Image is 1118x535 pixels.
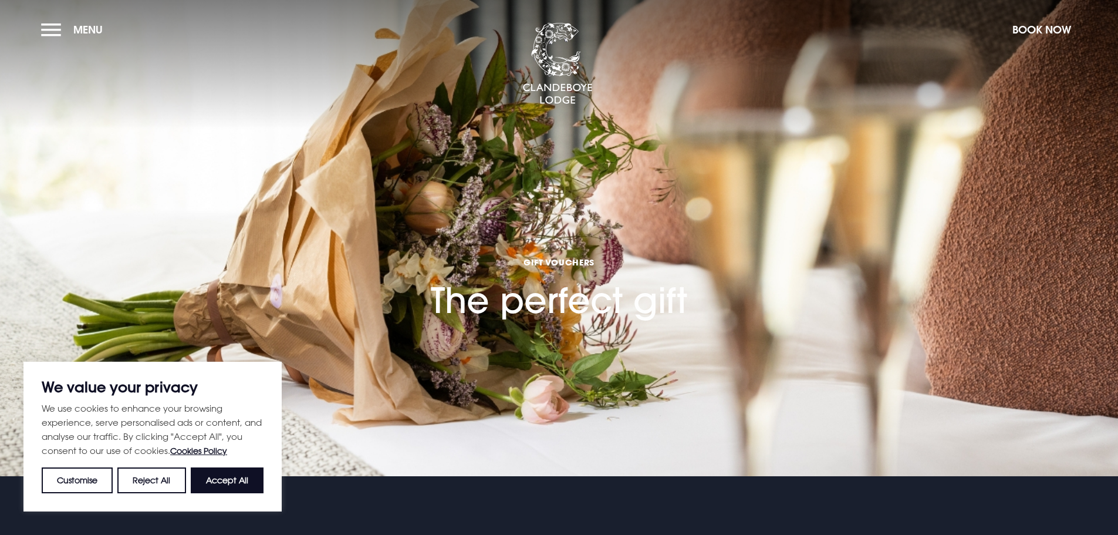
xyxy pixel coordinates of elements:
[42,401,264,458] p: We use cookies to enhance your browsing experience, serve personalised ads or content, and analys...
[23,362,282,512] div: We value your privacy
[42,380,264,394] p: We value your privacy
[431,257,687,268] span: GIFT VOUCHERS
[42,467,113,493] button: Customise
[522,23,593,105] img: Clandeboye Lodge
[73,23,103,36] span: Menu
[170,446,227,456] a: Cookies Policy
[1006,17,1077,42] button: Book Now
[191,467,264,493] button: Accept All
[431,257,687,321] h1: The perfect gift
[117,467,185,493] button: Reject All
[41,17,109,42] button: Menu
